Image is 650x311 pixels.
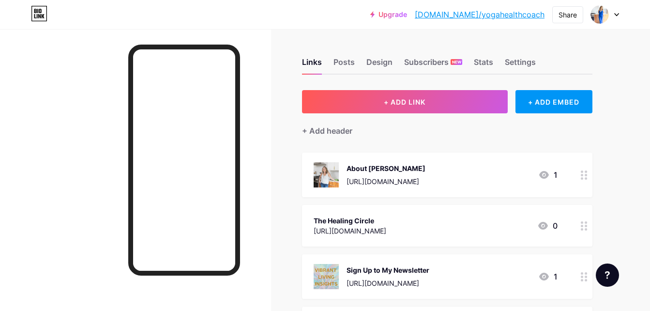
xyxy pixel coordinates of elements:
img: somayogaandwellness [590,5,609,24]
div: 1 [538,169,558,181]
span: + ADD LINK [384,98,425,106]
div: The Healing Circle [314,216,386,226]
img: About Christina [314,162,339,187]
div: [URL][DOMAIN_NAME] [347,278,429,288]
div: About [PERSON_NAME] [347,163,425,173]
span: NEW [452,59,461,65]
div: Posts [333,56,355,74]
div: 1 [538,271,558,282]
div: Links [302,56,322,74]
div: Stats [474,56,493,74]
a: [DOMAIN_NAME]/yogahealthcoach [415,9,544,20]
div: + ADD EMBED [515,90,592,113]
a: Upgrade [370,11,407,18]
div: Sign Up to My Newsletter [347,265,429,275]
div: Share [559,10,577,20]
button: + ADD LINK [302,90,508,113]
div: [URL][DOMAIN_NAME] [314,226,386,236]
img: Sign Up to My Newsletter [314,264,339,289]
div: Settings [505,56,536,74]
div: Design [366,56,393,74]
div: [URL][DOMAIN_NAME] [347,176,425,187]
div: + Add header [302,125,352,137]
div: Subscribers [404,56,462,74]
div: 0 [537,220,558,232]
